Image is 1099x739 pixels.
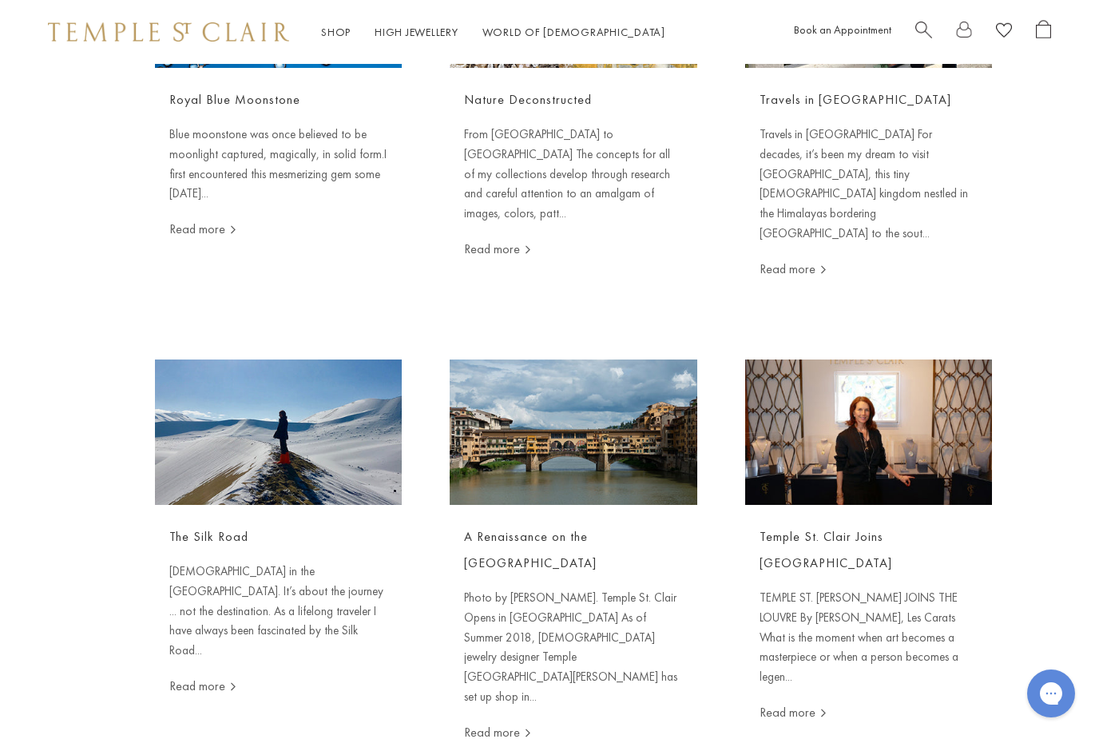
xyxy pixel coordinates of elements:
p: [DEMOGRAPHIC_DATA] in the [GEOGRAPHIC_DATA]. It’s about the journey ... not the destination. As a... [169,562,387,661]
a: View Wishlist [996,20,1012,45]
p: Blue moonstone was once believed to be moonlight captured, magically, in solid form.I first encou... [169,125,387,204]
iframe: Gorgias live chat messenger [1019,664,1083,723]
a: The Silk Road [169,528,248,545]
a: Read more [464,240,531,257]
p: Travels in [GEOGRAPHIC_DATA] For decades, it’s been my dream to visit [GEOGRAPHIC_DATA], this tin... [760,125,978,244]
p: From [GEOGRAPHIC_DATA] to [GEOGRAPHIC_DATA] The concepts for all of my collections develop throug... [464,125,682,224]
a: Nature Deconstructed [464,91,592,108]
img: Temple St. Clair [48,22,289,42]
a: Book an Appointment [794,22,891,37]
nav: Main navigation [321,22,665,42]
a: High JewelleryHigh Jewellery [375,25,458,39]
a: Read more [760,704,827,721]
a: Travels in [GEOGRAPHIC_DATA] [760,91,951,108]
a: World of [DEMOGRAPHIC_DATA]World of [DEMOGRAPHIC_DATA] [482,25,665,39]
a: Temple St. Clair Joins [GEOGRAPHIC_DATA] [760,528,892,571]
a: Open Shopping Bag [1036,20,1051,45]
a: Royal Blue Moonstone [169,91,300,108]
img: Temple St. Clair Joins The Louvre [745,360,992,505]
a: Read more [760,260,827,277]
a: Search [915,20,932,45]
img: A Renaissance on the Ponte Vecchio [450,360,696,505]
a: A Renaissance on the [GEOGRAPHIC_DATA] [464,528,597,571]
a: ShopShop [321,25,351,39]
p: Photo by [PERSON_NAME]. Temple St. Clair Opens in [GEOGRAPHIC_DATA] As of Summer 2018, [DEMOGRAPH... [464,588,682,707]
p: TEMPLE ST. [PERSON_NAME] JOINS THE LOUVRE By [PERSON_NAME], Les Carats What is the moment when ar... [760,588,978,687]
a: Read more [169,677,236,694]
a: Read more [169,221,236,237]
img: The Silk Road [155,360,402,505]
